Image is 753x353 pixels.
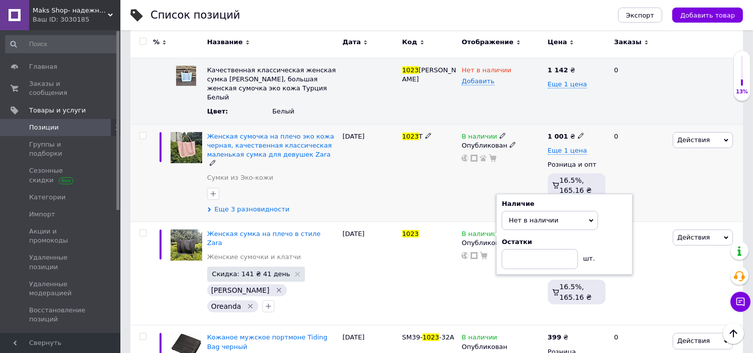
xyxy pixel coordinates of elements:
img: Женская сумка на плечо в стиле Zara [171,229,202,261]
div: Остатки [502,238,627,247]
div: Опубликован [462,342,542,351]
div: ₴ [548,132,584,141]
span: Качественная классическая женская сумка [PERSON_NAME], большая женская сумочка эко кожа Турция Белый [207,66,336,101]
span: [PERSON_NAME] [211,286,269,294]
span: Oreanda [211,302,241,310]
span: Еще 3 разновидности [215,205,289,214]
span: Сезонные скидки [29,166,93,184]
div: шт. [578,249,598,263]
div: Наличие [502,199,627,208]
span: В наличии [462,230,497,241]
span: Позиции [29,123,59,132]
div: Белый [272,107,338,116]
span: Импорт [29,210,55,219]
span: Акции и промокоды [29,227,93,245]
img: Женская сумочка на плечо эко кожа черная, качественная классическая маленькая сумка для девушек Zara [171,132,202,164]
span: [PERSON_NAME] [402,66,457,83]
svg: Удалить метку [246,302,254,310]
div: Опубликован [462,239,542,248]
span: Добавить [462,77,494,85]
b: 1 001 [548,133,568,140]
span: Цена [548,38,567,47]
div: Опубликован [462,141,542,150]
div: Розница и опт [548,160,606,169]
span: Группы и подборки [29,140,93,158]
span: 16.5%, 165.16 ₴ [559,283,591,301]
span: Добавить товар [680,12,735,19]
div: [DATE] [340,124,400,221]
span: Т [419,133,423,140]
span: Дата [343,38,361,47]
span: Maks Shop- надежный и перспективный интернет магазин сумок и аксессуаров [33,6,108,15]
span: Нет в наличии [509,216,558,224]
span: Еще 1 цена [548,147,587,155]
a: Сумки из Эко-кожи [207,173,273,182]
span: Заказы и сообщения [29,79,93,97]
span: В наличии [462,133,497,143]
span: % [153,38,160,47]
svg: Удалить метку [275,286,283,294]
span: Действия [677,337,710,344]
img: Качественная классическая женская сумка Зара черная, большая женская сумочка эко кожа Турция Белый [176,66,196,86]
span: Код [402,38,417,47]
span: 16.5%, 165.16 ₴ [559,176,591,194]
button: Добавить товар [672,8,743,23]
div: 0 [608,221,670,325]
span: SM39- [402,333,423,341]
div: Название унаследовано от основного товара [207,66,338,102]
span: Отображение [462,38,513,47]
div: ₴ [548,333,568,342]
span: 1023 [422,333,439,341]
div: Цвет : [207,107,259,116]
span: -32A [439,333,454,341]
input: Поиск [5,35,118,53]
a: Женские сумочки и клатчи [207,253,301,262]
span: Характеристики [29,332,86,341]
span: Название [207,38,243,47]
button: Чат с покупателем [730,292,750,312]
span: Восстановление позиций [29,306,93,324]
span: Удаленные позиции [29,253,93,271]
span: Скидка: 141 ₴ 41 день [212,271,290,277]
div: Список позиций [150,10,240,21]
span: Категории [29,193,66,202]
a: Кожаное мужское портмоне Tiding Bag черный [207,333,328,350]
span: Товары и услуги [29,106,86,115]
b: 1 142 [548,66,568,74]
a: Женская сумочка на плечо эко кожа черная, качественная классическая маленькая сумка для девушек Zara [207,133,334,158]
div: [DATE] [340,221,400,325]
span: Нет в наличии [462,66,511,77]
button: Наверх [723,323,744,344]
div: Ваш ID: 3030185 [33,15,120,24]
div: 0 [608,124,670,221]
div: ₴ [548,66,606,75]
span: Главная [29,62,57,71]
span: Еще 1 цена [548,80,587,88]
span: Удаленные модерацией [29,280,93,298]
span: В наличии [462,333,497,344]
button: Экспорт [618,8,662,23]
span: Действия [677,136,710,144]
span: Заказы [614,38,642,47]
span: Экспорт [626,12,654,19]
span: 1023 [402,133,419,140]
span: 1023 [402,66,419,74]
div: 0 [608,58,670,124]
span: 1023 [402,230,419,238]
a: Женская сумка на плечо в стиле Zara [207,230,321,247]
span: Действия [677,233,710,241]
div: 13% [734,88,750,95]
b: 399 [548,333,561,341]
